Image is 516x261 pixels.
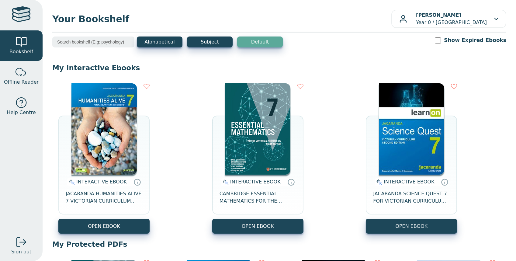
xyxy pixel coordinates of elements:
a: Interactive eBooks are accessed online via the publisher’s portal. They contain interactive resou... [287,178,295,186]
span: JACARANDA SCIENCE QUEST 7 FOR VICTORIAN CURRICULUM LEARNON 2E EBOOK [373,190,450,205]
span: Your Bookshelf [52,12,391,26]
button: [PERSON_NAME]Year 0 / [GEOGRAPHIC_DATA] [391,10,506,28]
span: INTERACTIVE EBOOK [230,179,281,185]
button: OPEN EBOOK [212,219,303,234]
span: Bookshelf [9,48,33,55]
p: Year 0 / [GEOGRAPHIC_DATA] [416,12,487,26]
button: Default [237,37,283,47]
button: OPEN EBOOK [58,219,150,234]
img: 429ddfad-7b91-e911-a97e-0272d098c78b.jpg [71,83,137,175]
span: INTERACTIVE EBOOK [384,179,434,185]
span: Help Centre [7,109,36,116]
input: Search bookshelf (E.g: psychology) [52,37,134,47]
img: interactive.svg [221,179,229,186]
label: Show Expired Ebooks [444,37,506,44]
b: [PERSON_NAME] [416,12,461,18]
img: interactive.svg [67,179,75,186]
a: Interactive eBooks are accessed online via the publisher’s portal. They contain interactive resou... [441,178,448,186]
span: Offline Reader [4,78,39,86]
a: Interactive eBooks are accessed online via the publisher’s portal. They contain interactive resou... [133,178,141,186]
button: Subject [187,37,233,47]
span: JACARANDA HUMANITIES ALIVE 7 VICTORIAN CURRICULUM LEARNON EBOOK 2E [66,190,142,205]
p: My Interactive Ebooks [52,63,506,72]
button: OPEN EBOOK [366,219,457,234]
img: a4cdec38-c0cf-47c5-bca4-515c5eb7b3e9.png [225,83,290,175]
img: interactive.svg [375,179,382,186]
button: Alphabetical [137,37,182,47]
span: CAMBRIDGE ESSENTIAL MATHEMATICS FOR THE VICTORIAN CURRICULUM YEAR 7 EBOOK 3E [220,190,296,205]
img: 329c5ec2-5188-ea11-a992-0272d098c78b.jpg [379,83,444,175]
span: Sign out [11,248,31,256]
span: INTERACTIVE EBOOK [76,179,127,185]
p: My Protected PDFs [52,240,506,249]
